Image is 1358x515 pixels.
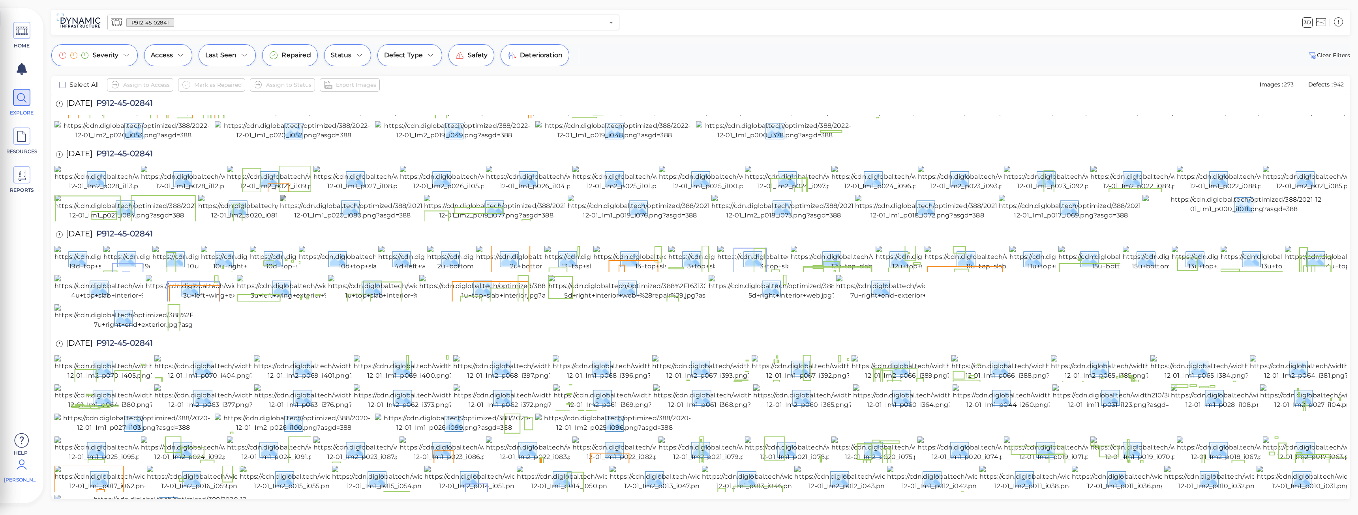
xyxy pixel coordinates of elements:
[1171,384,1315,410] img: https://cdn.diglobal.tech/width210/388/2020-12-01_Im1_p028_i108.png?asgd=388
[568,195,713,220] img: https://cdn.diglobal.tech/optimized/388/2021-12-01_Im1_p019_i076.png?asgd=388
[794,466,938,491] img: https://cdn.diglobal.tech/width210/388/2020-12-01_Im2_p012_i043.png?asgd=388
[752,355,895,380] img: https://cdn.diglobal.tech/width210/388/2020-12-01_Im1_p067_i392.png?asgd=388
[227,436,371,462] img: https://cdn.diglobal.tech/width210/388/2020-12-01_Im1_p024_i091.png?asgd=388
[250,246,445,271] img: https://cdn.diglobal.tech/width210/388%2F1631303708813_ps-10d+top+slab+interior+%28repair%29.jpg?...
[5,109,39,116] span: EXPLORE
[378,246,576,271] img: https://cdn.diglobal.tech/width210/388%2F1631303690270_ps-4d+left+wing+exterior+%28repair%29.jpg?...
[951,355,1095,380] img: https://cdn.diglobal.tech/width210/388/2020-12-01_Im1_p066_i388.png?asgd=388
[54,414,212,433] img: https://cdn.diglobal.tech/optimized/388/2020-12-01_Im1_p027_i103.png?asgd=388
[237,275,428,300] img: https://cdn.diglobal.tech/width210/388%2F1631303520332_7-3u+left+wing+exterior+%28repair%29.jpg?a...
[606,17,617,28] button: Open
[668,246,862,271] img: https://cdn.diglobal.tech/width210/388%2F1631303631416_cs-3+top+slab+interior+%28repair%29.jpg?as...
[201,246,398,271] img: https://cdn.diglobal.tech/width210/388%2F1631303730839_ps-10u+right+wing+exterior+%28repair%29.jp...
[54,436,198,462] img: https://cdn.diglobal.tech/width210/388/2020-12-01_Im1_p025_i095.png?asgd=388
[54,121,212,140] img: https://cdn.diglobal.tech/optimized/388/2022-12-01_Im2_p020_i053.png?asgd=388
[146,275,337,300] img: https://cdn.diglobal.tech/width210/388%2F1631303520337_7-3u+left+wing+exterior.jpg?asgd=388
[831,436,975,462] img: https://cdn.diglobal.tech/width210/388/2020-12-01_Im2_p020_i075.png?asgd=388
[92,150,153,160] span: P912-45-02841
[254,355,398,380] img: https://cdn.diglobal.tech/width210/388/2020-12-01_Im2_p069_i401.png?asgd=388
[1259,81,1284,88] span: Images :
[1302,17,1312,28] span: 3D
[54,195,199,220] img: https://cdn.diglobal.tech/optimized/388/2021-12-01_Im1_p021_i084.png?asgd=388
[400,166,542,191] img: https://cdn.diglobal.tech/width210/388/2021-12-01_Im2_p026_i105.png?asgd=388
[152,246,348,271] img: https://cdn.diglobal.tech/width210/388%2F1631303730841_ps-10u+right+wing+exterior.jpg?asgd=388
[486,436,630,462] img: https://cdn.diglobal.tech/width210/388/2020-12-01_Im2_p022_i083.png?asgd=388
[4,127,39,155] a: RESOURCES
[1090,436,1234,462] img: https://cdn.diglobal.tech/width210/388/2020-12-01_Im1_p019_i070.png?asgd=388
[240,466,383,491] img: https://cdn.diglobal.tech/width210/388/2020-12-01_Im2_p015_i055.png?asgd=388
[917,436,1061,462] img: https://cdn.diglobal.tech/width210/388/2020-12-01_Im1_p020_i074.png?asgd=388
[855,195,1000,220] img: https://cdn.diglobal.tech/optimized/388/2021-12-01_Im1_p018_i072.png?asgd=388
[711,195,856,220] img: https://cdn.diglobal.tech/optimized/388/2021-12-01_Im2_p018_i073.png?asgd=388
[141,166,283,191] img: https://cdn.diglobal.tech/width210/388/2021-12-01_Im1_p028_i112.png?asgd=388
[281,51,311,60] span: Repaired
[1307,81,1334,88] span: Defects :
[572,436,716,462] img: https://cdn.diglobal.tech/width210/388/2020-12-01_Im1_p022_i082.png?asgd=388
[419,275,615,300] img: https://cdn.diglobal.tech/optimized/388%2F1631303497837_5-1u+top+slab+interior.jpg?asgd=388
[1058,246,1254,271] img: https://cdn.diglobal.tech/width210/388%2F1631303577763_22-15u+bottom+slab+interior.jpg?asgd=388
[93,51,118,60] span: Severity
[254,384,398,410] img: https://cdn.diglobal.tech/width210/388/2020-12-01_Im1_p063_i376.png?asgd=388
[424,466,568,491] img: https://cdn.diglobal.tech/width210/388/2020-12-01_Im2_p014_i051.png?asgd=388
[178,78,245,92] button: Mark as Repaired
[572,166,714,191] img: https://cdn.diglobal.tech/width210/388/2021-12-01_Im2_p025_i101.png?asgd=388
[468,51,488,60] span: Safety
[999,195,1144,220] img: https://cdn.diglobal.tech/optimized/388/2021-12-01_Im1_p017_i069.png?asgd=388
[123,80,170,90] span: Assign to Access
[548,275,746,300] img: https://cdn.diglobal.tech/optimized/388%2F1631303483087_4-5d+right+interior+web+%28repair%29.jpg?...
[147,466,291,491] img: https://cdn.diglobal.tech/width210/388/2020-12-01_Im2_p016_i059.png?asgd=388
[979,466,1123,491] img: https://cdn.diglobal.tech/width210/388/2020-12-01_Im2_p011_i038.png?asgd=388
[1324,479,1352,509] iframe: Chat
[925,246,1121,271] img: https://cdn.diglobal.tech/width210/388%2F1631303596350_23-11u+top+slab+interior.jpg?asgd=388
[836,275,1030,300] img: https://cdn.diglobal.tech/width210/388%2F1631303466079_2-7u+right+end+exterior+%28repair%29.jpg?a...
[54,495,282,514] img: https://cdn.diglobal.tech/optimized/388/2020-12-01_Im1_p000_i1832.png?asgd=388
[151,51,173,60] span: Access
[717,246,911,271] img: https://cdn.diglobal.tech/width210/388%2F1631303631418_cs-3+top+slab+interior.jpg?asgd=388
[313,166,455,191] img: https://cdn.diglobal.tech/width210/388/2021-12-01_Im1_p027_i108.png?asgd=388
[154,355,298,380] img: https://cdn.diglobal.tech/width210/388/2020-12-01_Im1_p070_i404.png?asgd=388
[54,466,198,491] img: https://cdn.diglobal.tech/width210/388/2020-12-01_Im1_p017_i062.png?asgd=388
[953,384,1096,410] img: https://cdn.diglobal.tech/width210/388/2020-12-01_Im1_p044_i260.png?asgd=388
[887,466,1031,491] img: https://cdn.diglobal.tech/width210/388/2020-12-01_Im1_p012_i042.png?asgd=388
[1177,436,1320,462] img: https://cdn.diglobal.tech/width210/388/2020-12-01_Im2_p018_i067.png?asgd=388
[280,195,425,220] img: https://cdn.diglobal.tech/optimized/388/2021-12-01_Im1_p020_i080.png?asgd=388
[696,121,854,140] img: https://cdn.diglobal.tech/optimized/388/2022-12-01_Im1_p000_i378.png?asgd=388
[54,166,196,191] img: https://cdn.diglobal.tech/width210/388/2021-12-01_Im2_p028_i113.png?asgd=388
[375,121,533,140] img: https://cdn.diglobal.tech/optimized/388/2022-12-01_Im2_p019_i049.png?asgd=388
[66,150,92,160] span: [DATE]
[336,80,376,90] span: Export Images
[215,414,373,433] img: https://cdn.diglobal.tech/optimized/388/2020-12-01_Im2_p026_i100.png?asgd=388
[658,436,802,462] img: https://cdn.diglobal.tech/width210/388/2020-12-01_Im2_p021_i079.png?asgd=388
[876,246,1071,271] img: https://cdn.diglobal.tech/width210/388%2F1631303614623_25-12u+top+slab+interior+%28repair%29.jpg?...
[1090,166,1232,191] img: https://cdn.diglobal.tech/width210/388/2021-12-01_Im2_p022_i089.png?asgd=388
[709,275,906,300] img: https://cdn.diglobal.tech/optimized/388%2F1631303483089_4-5d+right+interior+web.jpg?asgd=388
[92,230,153,240] span: P912-45-02841
[127,19,174,26] span: P912-45-02841
[453,355,597,380] img: https://cdn.diglobal.tech/width210/388/2020-12-01_Im2_p068_i397.png?asgd=388
[5,148,39,155] span: RESOURCES
[553,384,697,410] img: https://cdn.diglobal.tech/width210/388/2020-12-01_Im2_p061_i369.png?asgd=388
[791,246,986,271] img: https://cdn.diglobal.tech/width210/388%2F1631303614625_25-12u+top+slab+interior.jpg?asgd=388
[544,246,737,271] img: https://cdn.diglobal.tech/width210/388%2F1631303651471_cs-13+top+slab+interior+%28repair%29.jpg?a...
[299,246,494,271] img: https://cdn.diglobal.tech/width210/388%2F1631303708815_ps-10d+top+slab+interior.jpg?asgd=388
[5,187,39,194] span: REPORTS
[753,384,897,410] img: https://cdn.diglobal.tech/width210/388/2020-12-01_Im2_p060_i365.png?asgd=388
[354,384,497,410] img: https://cdn.diglobal.tech/width210/388/2020-12-01_Im2_p062_i373.png?asgd=388
[831,166,973,191] img: https://cdn.diglobal.tech/width210/388/2021-12-01_Im1_p024_i096.png?asgd=388
[107,78,173,92] button: Assign to Access
[424,195,569,220] img: https://cdn.diglobal.tech/optimized/388/2021-12-01_Im2_p019_i077.png?asgd=388
[92,339,153,350] span: P912-45-02841
[194,80,242,90] span: Mark as Repaired
[215,121,373,140] img: https://cdn.diglobal.tech/optimized/388/2022-12-01_Im1_p020_i052.png?asgd=388
[4,89,39,116] a: EXPLORE
[4,449,38,456] span: Help
[652,355,796,380] img: https://cdn.diglobal.tech/width210/388/2020-12-01_Im2_p067_i393.png?asgd=388
[653,384,797,410] img: https://cdn.diglobal.tech/width210/388/2020-12-01_Im1_p061_i368.png?asgd=388
[1004,166,1146,191] img: https://cdn.diglobal.tech/width210/388/2021-12-01_Im1_p023_i092.png?asgd=388
[1307,51,1350,60] span: Clear Fliters
[745,436,889,462] img: https://cdn.diglobal.tech/width210/388/2020-12-01_Im1_p021_i078.png?asgd=388
[375,414,533,433] img: https://cdn.diglobal.tech/optimized/388/2020-12-01_Im1_p026_i099.png?asgd=388
[354,355,497,380] img: https://cdn.diglobal.tech/width210/388/2020-12-01_Im1_p069_i400.png?asgd=388
[5,42,39,49] span: HOME
[4,476,38,483] span: [PERSON_NAME]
